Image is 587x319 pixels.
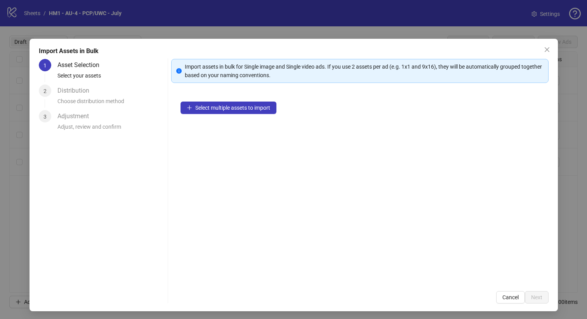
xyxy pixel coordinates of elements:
[57,122,165,136] div: Adjust, review and confirm
[502,294,518,300] span: Cancel
[57,59,106,71] div: Asset Selection
[43,88,47,94] span: 2
[181,102,276,114] button: Select multiple assets to import
[43,114,47,120] span: 3
[57,110,95,122] div: Adjustment
[540,43,553,56] button: Close
[57,84,96,97] div: Distribution
[195,105,270,111] span: Select multiple assets to import
[524,291,548,303] button: Next
[39,47,549,56] div: Import Assets in Bulk
[57,97,165,110] div: Choose distribution method
[496,291,524,303] button: Cancel
[57,71,165,84] div: Select your assets
[544,47,550,53] span: close
[185,62,544,79] div: Import assets in bulk for Single image and Single video ads. If you use 2 assets per ad (e.g. 1x1...
[43,62,47,69] span: 1
[176,68,182,74] span: info-circle
[187,105,192,110] span: plus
